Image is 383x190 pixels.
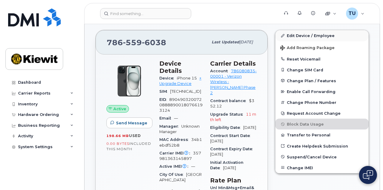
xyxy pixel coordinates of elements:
[210,139,223,143] span: [DATE]
[191,164,195,169] span: —
[275,97,369,108] button: Change Phone Number
[275,119,369,129] button: Block Data Usage
[275,151,369,162] button: Suspend/Cancel Device
[113,106,126,112] span: Active
[342,8,369,20] div: Tim Unger
[123,38,142,47] span: 559
[275,54,369,64] button: Reset Voicemail
[223,166,236,170] span: [DATE]
[159,164,191,169] span: Active IMEI
[280,45,335,51] span: Add Roaming Package
[210,98,249,103] span: Contract balance
[159,97,169,102] span: EID
[111,63,147,99] img: iPhone_15_Black.png
[107,38,166,47] span: 786
[129,133,141,138] span: used
[210,69,231,73] span: Account
[174,116,178,120] span: —
[159,172,202,182] span: [GEOGRAPHIC_DATA]
[275,129,369,140] button: Transfer to Personal
[142,38,166,47] span: 6038
[275,64,369,75] button: Change SIM Card
[159,76,177,80] span: Device
[321,8,341,20] div: Quicklinks
[210,69,257,95] a: 786080835-00001 - Verizon Wireless - [PERSON_NAME] Phase 2
[275,41,369,54] button: Add Roaming Package
[170,89,201,94] span: [TECHNICAL_ID]
[287,154,337,159] span: Suspend/Cancel Device
[100,8,191,19] input: Find something...
[275,86,369,97] button: Enable Call Forwarding
[210,160,244,170] span: Initial Activation Date
[159,89,170,94] span: SIM
[177,76,197,80] span: iPhone 15
[116,120,147,126] span: Send Message
[210,133,253,138] span: Contract Start Date
[243,125,256,130] span: [DATE]
[159,137,202,147] span: 34b1ebdf52b8
[159,97,203,113] span: 89049032007208888900180766193124
[210,147,256,151] span: Contract Expiry Date
[210,60,257,67] h3: Carrier Details
[159,172,186,177] span: City Of Use
[210,125,243,130] span: Eligibility Date
[275,75,369,86] button: Change Plan / Features
[159,124,181,129] span: Manager
[106,134,129,138] span: 198.66 MB
[159,116,174,120] span: Email
[159,60,203,74] h3: Device Details
[159,151,193,155] span: Carrier IMEI
[287,89,336,94] span: Enable Call Forwarding
[106,142,129,146] span: 0.00 Bytes
[210,177,257,184] h3: Rate Plan
[348,10,356,17] span: TU
[210,112,246,117] span: Upgrade Status
[210,152,223,157] span: [DATE]
[159,137,191,142] span: MAC Address
[287,78,336,83] span: Change Plan / Features
[106,117,152,128] button: Send Message
[275,30,369,41] a: Edit Device / Employee
[275,141,369,151] a: Create Helpdesk Submission
[212,40,239,44] span: Last updated
[275,162,369,173] button: Change IMEI
[363,170,373,180] img: Open chat
[275,108,369,119] button: Request Account Change
[106,141,151,151] span: included this month
[239,40,253,44] span: [DATE]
